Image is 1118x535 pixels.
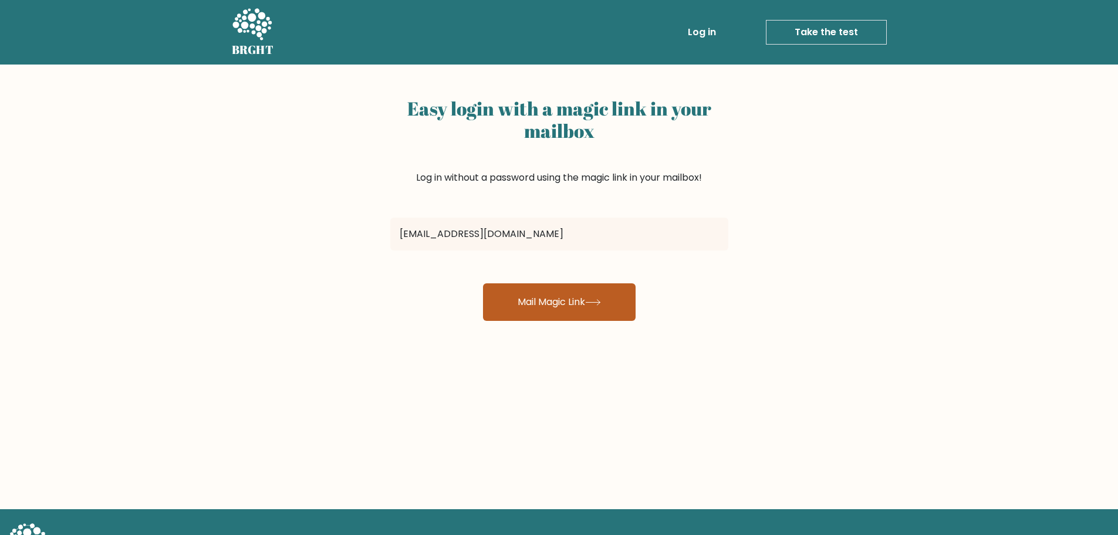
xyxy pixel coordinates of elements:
[390,97,728,143] h2: Easy login with a magic link in your mailbox
[683,21,721,44] a: Log in
[390,93,728,213] div: Log in without a password using the magic link in your mailbox!
[766,20,887,45] a: Take the test
[232,5,274,60] a: BRGHT
[232,43,274,57] h5: BRGHT
[483,283,636,321] button: Mail Magic Link
[390,218,728,250] input: Email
